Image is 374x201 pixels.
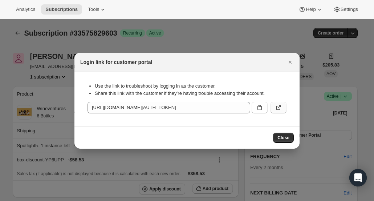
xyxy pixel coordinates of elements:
button: Close [285,57,295,67]
button: Settings [329,4,362,15]
button: Close [273,133,294,143]
span: Tools [88,7,99,12]
button: Help [294,4,327,15]
button: Subscriptions [41,4,82,15]
button: Analytics [12,4,40,15]
li: Use the link to troubleshoot by logging in as the customer. [95,83,286,90]
button: Tools [84,4,111,15]
span: Help [306,7,316,12]
div: Open Intercom Messenger [349,169,367,186]
span: Analytics [16,7,35,12]
h2: Login link for customer portal [80,59,152,66]
span: Subscriptions [45,7,78,12]
span: Settings [341,7,358,12]
span: Close [277,135,289,141]
li: Share this link with the customer if they’re having trouble accessing their account. [95,90,286,97]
